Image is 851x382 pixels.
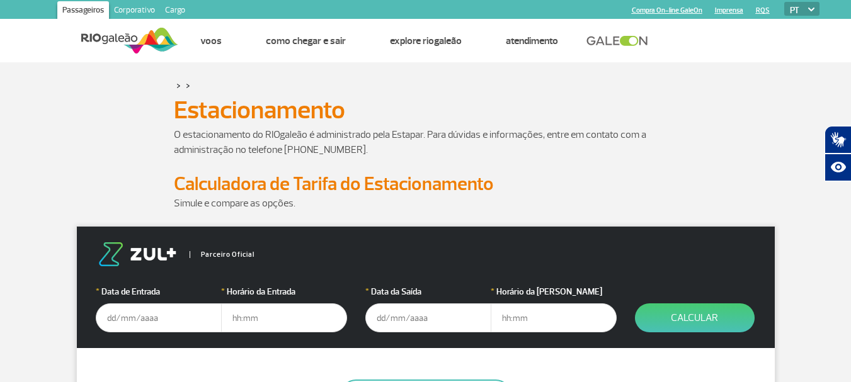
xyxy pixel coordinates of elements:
[174,99,678,121] h1: Estacionamento
[160,1,190,21] a: Cargo
[491,303,617,332] input: hh:mm
[825,126,851,154] button: Abrir tradutor de língua de sinais.
[96,285,222,298] label: Data de Entrada
[57,1,109,21] a: Passageiros
[266,35,346,47] a: Como chegar e sair
[190,251,254,258] span: Parceiro Oficial
[221,303,347,332] input: hh:mm
[174,127,678,157] p: O estacionamento do RIOgaleão é administrado pela Estapar. Para dúvidas e informações, entre em c...
[635,303,755,332] button: Calcular
[96,303,222,332] input: dd/mm/aaaa
[365,303,491,332] input: dd/mm/aaaa
[491,285,617,298] label: Horário da [PERSON_NAME]
[221,285,347,298] label: Horário da Entrada
[506,35,558,47] a: Atendimento
[825,126,851,181] div: Plugin de acessibilidade da Hand Talk.
[365,285,491,298] label: Data da Saída
[176,78,181,93] a: >
[200,35,222,47] a: Voos
[390,35,462,47] a: Explore RIOgaleão
[96,242,179,266] img: logo-zul.png
[174,172,678,196] h2: Calculadora de Tarifa do Estacionamento
[632,6,702,14] a: Compra On-line GaleOn
[715,6,743,14] a: Imprensa
[756,6,770,14] a: RQS
[109,1,160,21] a: Corporativo
[174,196,678,211] p: Simule e compare as opções.
[825,154,851,181] button: Abrir recursos assistivos.
[186,78,190,93] a: >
